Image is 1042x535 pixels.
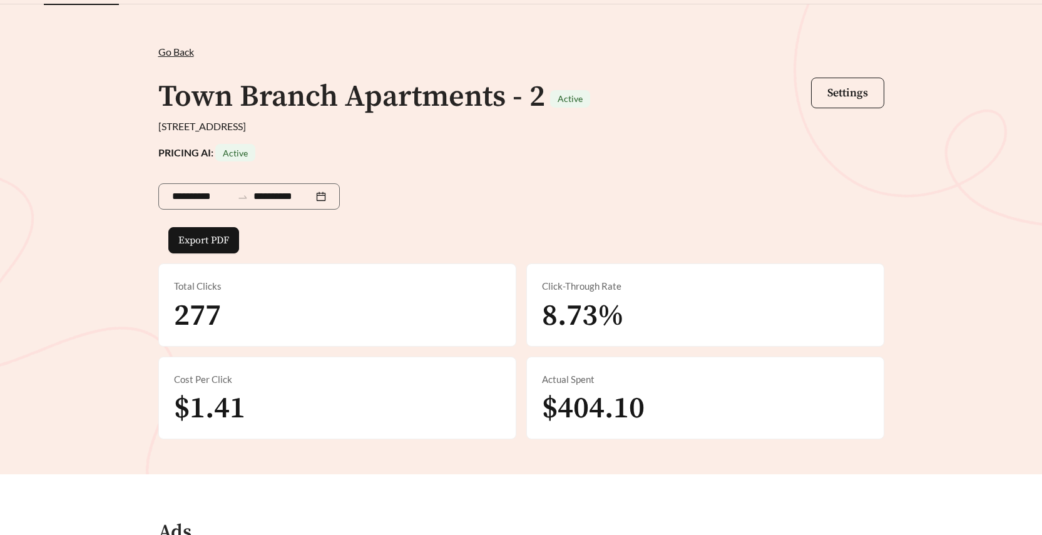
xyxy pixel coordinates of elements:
h1: Town Branch Apartments - 2 [158,78,545,116]
div: Actual Spent [542,372,869,387]
span: Settings [827,86,868,100]
span: to [237,191,248,202]
div: [STREET_ADDRESS] [158,119,884,134]
span: Active [223,148,248,158]
div: Cost Per Click [174,372,501,387]
span: $1.41 [174,390,245,427]
span: swap-right [237,191,248,203]
span: Export PDF [178,233,229,248]
div: Click-Through Rate [542,279,869,293]
span: Go Back [158,46,194,58]
span: 8.73% [542,297,624,335]
div: Total Clicks [174,279,501,293]
span: $404.10 [542,390,645,427]
button: Settings [811,78,884,108]
strong: PRICING AI: [158,146,255,158]
span: 277 [174,297,221,335]
span: Active [558,93,583,104]
button: Export PDF [168,227,239,253]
